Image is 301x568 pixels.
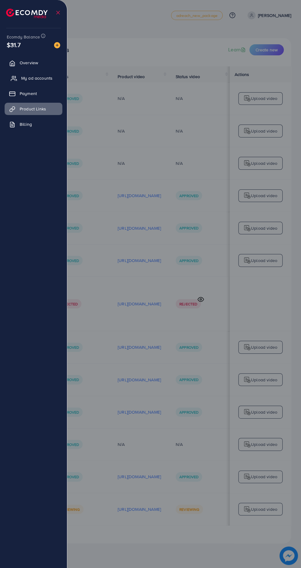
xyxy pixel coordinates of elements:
img: image [54,42,60,48]
span: My ad accounts [21,75,53,81]
a: Overview [5,57,62,69]
span: Payment [20,90,37,97]
span: Product Links [20,106,46,112]
a: My ad accounts [5,72,62,84]
img: logo [6,9,48,18]
span: Overview [20,60,38,66]
span: Billing [20,121,32,127]
a: Billing [5,118,62,130]
a: Payment [5,87,62,100]
span: $31.7 [7,40,21,49]
a: Product Links [5,103,62,115]
span: Ecomdy Balance [7,34,40,40]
